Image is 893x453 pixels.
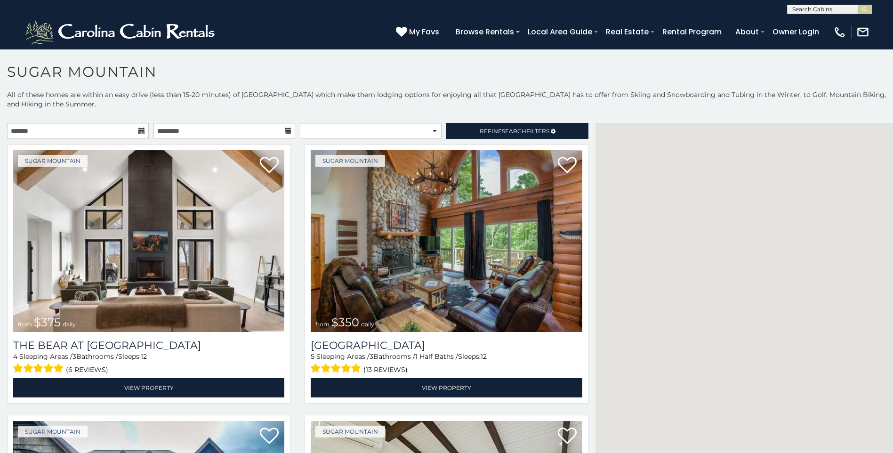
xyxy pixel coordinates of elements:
[72,352,76,361] span: 3
[856,25,869,39] img: mail-regular-white.png
[361,321,374,328] span: daily
[396,26,442,38] a: My Favs
[370,352,373,361] span: 3
[331,315,359,329] span: $350
[311,378,582,397] a: View Property
[731,24,764,40] a: About
[311,339,582,352] a: [GEOGRAPHIC_DATA]
[481,352,487,361] span: 12
[768,24,824,40] a: Owner Login
[13,339,284,352] a: The Bear At [GEOGRAPHIC_DATA]
[480,128,549,135] span: Refine Filters
[315,426,385,437] a: Sugar Mountain
[260,156,279,176] a: Add to favorites
[13,150,284,332] img: 1714387646_thumbnail.jpeg
[13,339,284,352] h3: The Bear At Sugar Mountain
[446,123,588,139] a: RefineSearchFilters
[833,25,846,39] img: phone-regular-white.png
[558,156,577,176] a: Add to favorites
[24,18,219,46] img: White-1-2.png
[141,352,147,361] span: 12
[311,150,582,332] a: from $350 daily
[18,321,32,328] span: from
[415,352,458,361] span: 1 Half Baths /
[311,150,582,332] img: 1714398141_thumbnail.jpeg
[601,24,653,40] a: Real Estate
[558,427,577,446] a: Add to favorites
[260,427,279,446] a: Add to favorites
[63,321,76,328] span: daily
[315,321,330,328] span: from
[66,364,108,376] span: (6 reviews)
[13,352,284,376] div: Sleeping Areas / Bathrooms / Sleeps:
[311,339,582,352] h3: Grouse Moor Lodge
[409,26,439,38] span: My Favs
[311,352,582,376] div: Sleeping Areas / Bathrooms / Sleeps:
[13,150,284,332] a: from $375 daily
[13,352,17,361] span: 4
[18,155,88,167] a: Sugar Mountain
[18,426,88,437] a: Sugar Mountain
[502,128,526,135] span: Search
[311,352,314,361] span: 5
[523,24,597,40] a: Local Area Guide
[315,155,385,167] a: Sugar Mountain
[363,364,408,376] span: (13 reviews)
[451,24,519,40] a: Browse Rentals
[13,378,284,397] a: View Property
[658,24,726,40] a: Rental Program
[34,315,61,329] span: $375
